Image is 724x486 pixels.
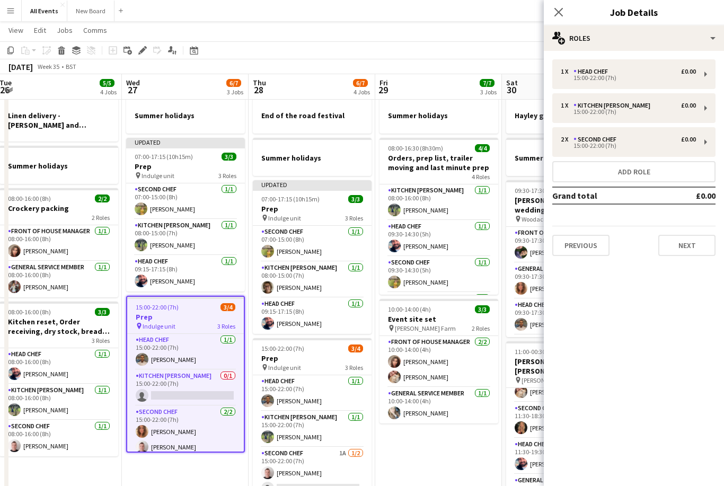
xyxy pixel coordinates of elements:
[573,102,655,109] div: Kitchen [PERSON_NAME]
[222,153,236,161] span: 3/3
[92,214,110,222] span: 2 Roles
[345,364,363,372] span: 3 Roles
[100,88,117,96] div: 4 Jobs
[552,161,716,182] button: Add role
[143,322,175,330] span: Indulge unit
[506,402,625,438] app-card-role: Second Chef1/111:30-18:30 (7h)[PERSON_NAME]
[268,214,301,222] span: Indulge unit
[379,111,498,120] h3: Summer holidays
[261,195,320,203] span: 07:00-17:15 (10h15m)
[253,95,372,134] app-job-card: End of the road festival
[226,79,241,87] span: 6/7
[95,195,110,202] span: 2/2
[354,88,370,96] div: 4 Jobs
[353,79,368,87] span: 6/7
[126,162,245,171] h3: Prep
[253,411,372,447] app-card-role: Kitchen [PERSON_NAME]1/115:00-22:00 (7h)[PERSON_NAME]
[506,357,625,376] h3: [PERSON_NAME] and [PERSON_NAME] x 126 AWF
[658,235,716,256] button: Next
[506,95,625,134] app-job-card: Hayley glass hire - invoiced
[515,348,589,356] span: 11:00-00:30 (13h30m) (Sun)
[34,25,46,35] span: Edit
[8,61,33,72] div: [DATE]
[126,78,140,87] span: Wed
[67,1,114,21] button: New Board
[253,78,266,87] span: Thu
[475,144,490,152] span: 4/4
[379,293,498,329] app-card-role: Second Chef1/1
[395,324,456,332] span: [PERSON_NAME] Farm
[505,84,518,96] span: 30
[378,84,388,96] span: 29
[348,344,363,352] span: 3/4
[126,95,245,134] app-job-card: Summer holidays
[665,187,716,204] td: £0.00
[379,138,498,295] app-job-card: 08:00-16:30 (8h30m)4/4Orders, prep list, trailer moving and last minute prep4 RolesKitchen [PERSO...
[52,23,77,37] a: Jobs
[4,23,28,37] a: View
[253,111,372,120] h3: End of the road festival
[573,68,612,75] div: Head Chef
[126,138,245,291] app-job-card: Updated07:00-17:15 (10h15m)3/3Prep Indulge unit3 RolesSecond Chef1/107:00-15:00 (8h)[PERSON_NAME]...
[35,63,61,70] span: Week 35
[253,375,372,411] app-card-role: Head Chef1/115:00-22:00 (7h)[PERSON_NAME]
[218,172,236,180] span: 3 Roles
[506,263,625,299] app-card-role: General service member1/109:30-17:30 (8h)[PERSON_NAME]
[136,303,179,311] span: 15:00-22:00 (7h)
[379,299,498,423] div: 10:00-14:00 (4h)3/3Event site set [PERSON_NAME] Farm2 RolesFront of House Manager2/210:00-14:00 (...
[268,364,301,372] span: Indulge unit
[253,180,372,334] div: Updated07:00-17:15 (10h15m)3/3Prep Indulge unit3 RolesSecond Chef1/107:00-15:00 (8h)[PERSON_NAME]...
[681,136,696,143] div: £0.00
[220,303,235,311] span: 3/4
[544,25,724,51] div: Roles
[544,5,724,19] h3: Job Details
[253,204,372,214] h3: Prep
[57,25,73,35] span: Jobs
[506,299,625,335] app-card-role: Head Chef1/109:30-17:30 (8h)[PERSON_NAME]
[8,308,51,316] span: 08:00-16:00 (8h)
[8,25,23,35] span: View
[126,138,245,146] div: Updated
[253,226,372,262] app-card-role: Second Chef1/107:00-15:00 (8h)[PERSON_NAME]
[127,406,244,457] app-card-role: Second Chef2/215:00-22:00 (7h)[PERSON_NAME][PERSON_NAME]
[126,111,245,120] h3: Summer holidays
[480,79,495,87] span: 7/7
[475,305,490,313] span: 3/3
[379,314,498,324] h3: Event site set
[506,196,625,215] h3: [PERSON_NAME] Golden wedding lunch x 51 [GEOGRAPHIC_DATA]
[8,195,51,202] span: 08:00-16:00 (8h)
[345,214,363,222] span: 3 Roles
[142,172,174,180] span: Indulge unit
[227,88,243,96] div: 3 Jobs
[253,262,372,298] app-card-role: Kitchen [PERSON_NAME]1/108:00-15:00 (7h)[PERSON_NAME]
[480,88,497,96] div: 3 Jobs
[100,79,114,87] span: 5/5
[253,153,372,163] h3: Summer holidays
[681,102,696,109] div: £0.00
[506,227,625,263] app-card-role: Front of House Manager1/109:30-17:30 (8h)[PERSON_NAME]
[515,187,558,195] span: 09:30-17:30 (8h)
[561,102,573,109] div: 1 x
[253,138,372,176] div: Summer holidays
[522,215,598,223] span: Woodacre [GEOGRAPHIC_DATA] SP4 6LS
[126,183,245,219] app-card-role: Second Chef1/107:00-15:00 (8h)[PERSON_NAME]
[379,78,388,87] span: Fri
[573,136,621,143] div: Second Chef
[506,180,625,337] app-job-card: 09:30-17:30 (8h)8/8[PERSON_NAME] Golden wedding lunch x 51 [GEOGRAPHIC_DATA] Woodacre [GEOGRAPHIC...
[561,136,573,143] div: 2 x
[506,153,625,163] h3: Summer holidays
[681,68,696,75] div: £0.00
[506,438,625,474] app-card-role: Head Chef1/111:30-19:30 (8h)[PERSON_NAME]
[379,95,498,134] div: Summer holidays
[379,336,498,387] app-card-role: Front of House Manager2/210:00-14:00 (4h)[PERSON_NAME][PERSON_NAME]
[127,334,244,370] app-card-role: Head Chef1/115:00-22:00 (7h)[PERSON_NAME]
[127,312,244,322] h3: Prep
[506,335,625,371] app-card-role: Second Chef1/1
[552,235,610,256] button: Previous
[379,257,498,293] app-card-role: Second Chef1/109:30-14:30 (5h)[PERSON_NAME]
[135,153,193,161] span: 07:00-17:15 (10h15m)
